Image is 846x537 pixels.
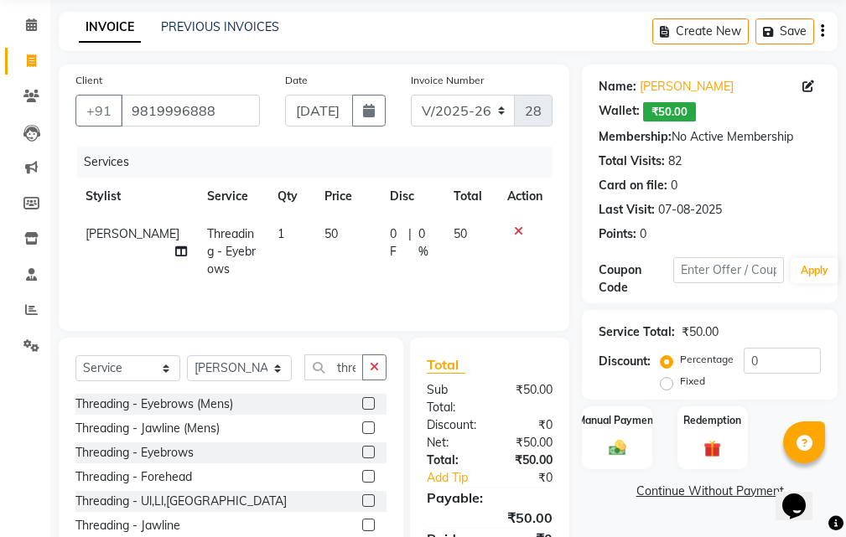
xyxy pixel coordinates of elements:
div: ₹50.00 [490,452,565,469]
a: INVOICE [79,13,141,43]
th: Disc [380,178,444,215]
span: [PERSON_NAME] [86,226,179,241]
span: Total [427,356,465,374]
label: Client [75,73,102,88]
div: 0 [671,177,677,194]
label: Redemption [683,413,741,428]
div: Points: [599,225,636,243]
div: Threading - Eyebrows [75,444,194,462]
div: Sub Total: [414,381,490,416]
span: 1 [278,226,284,241]
div: ₹50.00 [490,434,565,452]
th: Service [197,178,267,215]
div: ₹0 [502,469,565,487]
img: _cash.svg [604,438,631,457]
input: Search or Scan [304,354,363,380]
div: 0 [640,225,646,243]
button: Save [755,18,814,44]
div: Card on file: [599,177,667,194]
span: 50 [324,226,338,241]
div: Threading - Forehead [75,468,192,486]
div: Service Total: [599,323,675,341]
div: ₹50.00 [682,323,719,341]
th: Stylist [75,178,197,215]
span: 0 % [418,225,433,261]
button: Create New [652,18,749,44]
th: Price [314,178,380,215]
a: [PERSON_NAME] [640,78,734,96]
button: Apply [791,258,838,283]
span: 0 F [390,225,402,261]
div: Wallet: [599,102,640,121]
div: Discount: [599,353,651,370]
div: ₹50.00 [490,381,565,416]
input: Search by Name/Mobile/Email/Code [121,95,260,127]
div: Coupon Code [599,261,672,297]
span: | [408,225,412,261]
th: Total [444,178,497,215]
th: Qty [267,178,314,215]
div: Threading - Ul,Ll,[GEOGRAPHIC_DATA] [75,493,287,510]
div: Total: [414,452,490,469]
div: Last Visit: [599,201,655,219]
div: ₹50.00 [414,508,565,528]
div: Payable: [414,488,565,508]
div: Membership: [599,128,672,146]
a: Add Tip [414,469,502,487]
div: Total Visits: [599,152,665,170]
div: 07-08-2025 [658,201,722,219]
div: Threading - Jawline [75,517,180,534]
iframe: chat widget [776,470,829,520]
a: PREVIOUS INVOICES [161,19,279,34]
label: Manual Payment [577,413,657,428]
span: Threading - Eyebrows [207,226,256,276]
div: 82 [668,152,682,170]
label: Date [285,73,308,88]
div: Discount: [414,416,490,434]
div: Services [77,147,565,178]
label: Fixed [680,374,705,389]
div: Threading - Jawline (Mens) [75,420,220,437]
span: 50 [454,226,467,241]
span: ₹50.00 [643,102,696,121]
div: Name: [599,78,636,96]
th: Action [497,178,553,215]
div: Threading - Eyebrows (Mens) [75,395,233,413]
img: _gift.svg [698,438,726,459]
div: No Active Membership [599,128,821,146]
input: Enter Offer / Coupon Code [673,257,784,283]
label: Percentage [680,352,734,367]
div: Net: [414,434,490,452]
a: Continue Without Payment [585,483,834,500]
div: ₹0 [490,416,565,434]
label: Invoice Number [411,73,484,88]
button: +91 [75,95,122,127]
